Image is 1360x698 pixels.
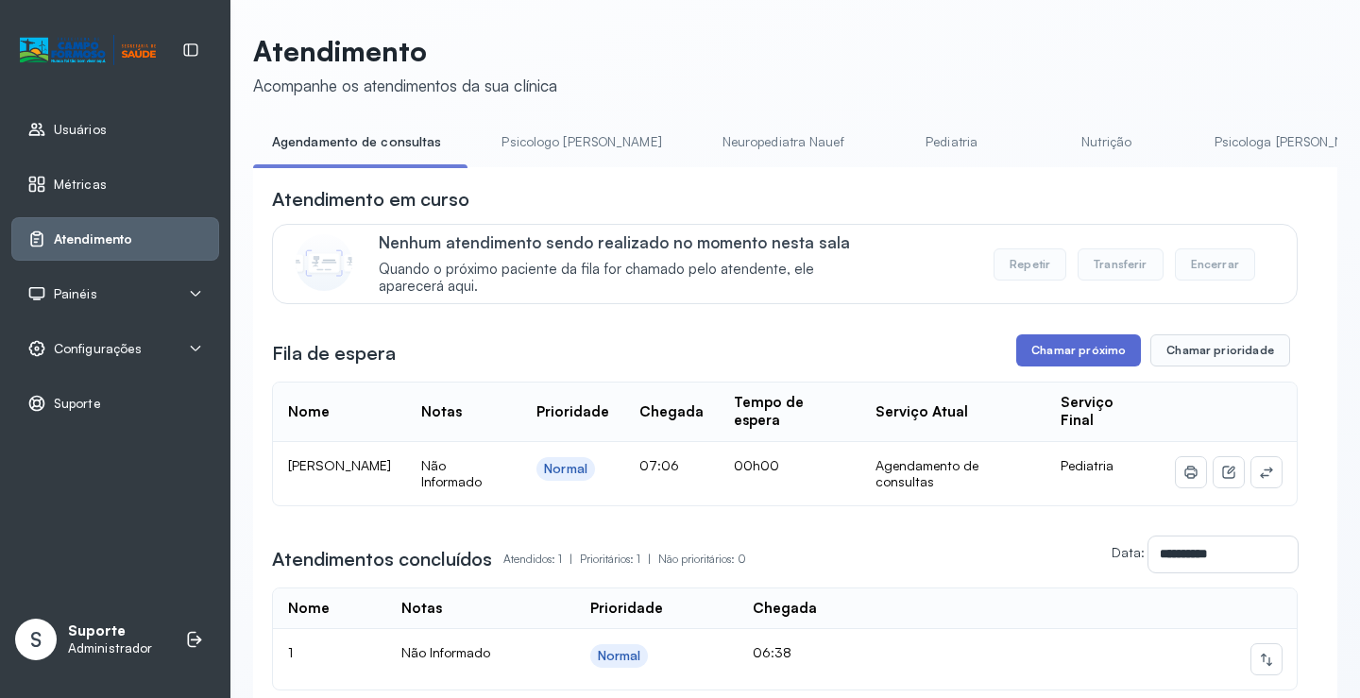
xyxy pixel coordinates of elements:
[1016,334,1141,366] button: Chamar próximo
[639,403,704,421] div: Chegada
[580,546,658,572] p: Prioritários: 1
[1112,544,1145,560] label: Data:
[54,122,107,138] span: Usuários
[639,457,679,473] span: 07:06
[54,341,142,357] span: Configurações
[296,234,352,291] img: Imagem de CalloutCard
[379,261,878,297] span: Quando o próximo paciente da fila for chamado pelo atendente, ele aparecerá aqui.
[401,600,442,618] div: Notas
[272,546,492,572] h3: Atendimentos concluídos
[288,600,330,618] div: Nome
[544,461,587,477] div: Normal
[994,248,1066,281] button: Repetir
[1150,334,1290,366] button: Chamar prioridade
[68,640,152,656] p: Administrador
[1061,394,1146,430] div: Serviço Final
[1175,248,1255,281] button: Encerrar
[421,457,482,490] span: Não Informado
[253,76,557,95] div: Acompanhe os atendimentos da sua clínica
[288,644,293,660] span: 1
[421,403,462,421] div: Notas
[598,648,641,664] div: Normal
[590,600,663,618] div: Prioridade
[253,34,557,68] p: Atendimento
[27,230,203,248] a: Atendimento
[875,403,968,421] div: Serviço Atual
[503,546,580,572] p: Atendidos: 1
[875,457,1030,490] div: Agendamento de consultas
[54,286,97,302] span: Painéis
[734,394,844,430] div: Tempo de espera
[27,120,203,139] a: Usuários
[401,644,490,660] span: Não Informado
[253,127,460,158] a: Agendamento de consultas
[54,231,132,247] span: Atendimento
[658,546,746,572] p: Não prioritários: 0
[536,403,609,421] div: Prioridade
[734,457,779,473] span: 00h00
[27,175,203,194] a: Métricas
[886,127,1018,158] a: Pediatria
[569,552,572,566] span: |
[648,552,651,566] span: |
[272,340,396,366] h3: Fila de espera
[753,600,817,618] div: Chegada
[1078,248,1164,281] button: Transferir
[1061,457,1113,473] span: Pediatria
[54,396,101,412] span: Suporte
[288,457,391,473] span: [PERSON_NAME]
[483,127,680,158] a: Psicologo [PERSON_NAME]
[288,403,330,421] div: Nome
[54,177,107,193] span: Métricas
[272,186,469,213] h3: Atendimento em curso
[20,35,156,66] img: Logotipo do estabelecimento
[753,644,791,660] span: 06:38
[68,622,152,640] p: Suporte
[1041,127,1173,158] a: Nutrição
[379,232,878,252] p: Nenhum atendimento sendo realizado no momento nesta sala
[704,127,863,158] a: Neuropediatra Nauef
